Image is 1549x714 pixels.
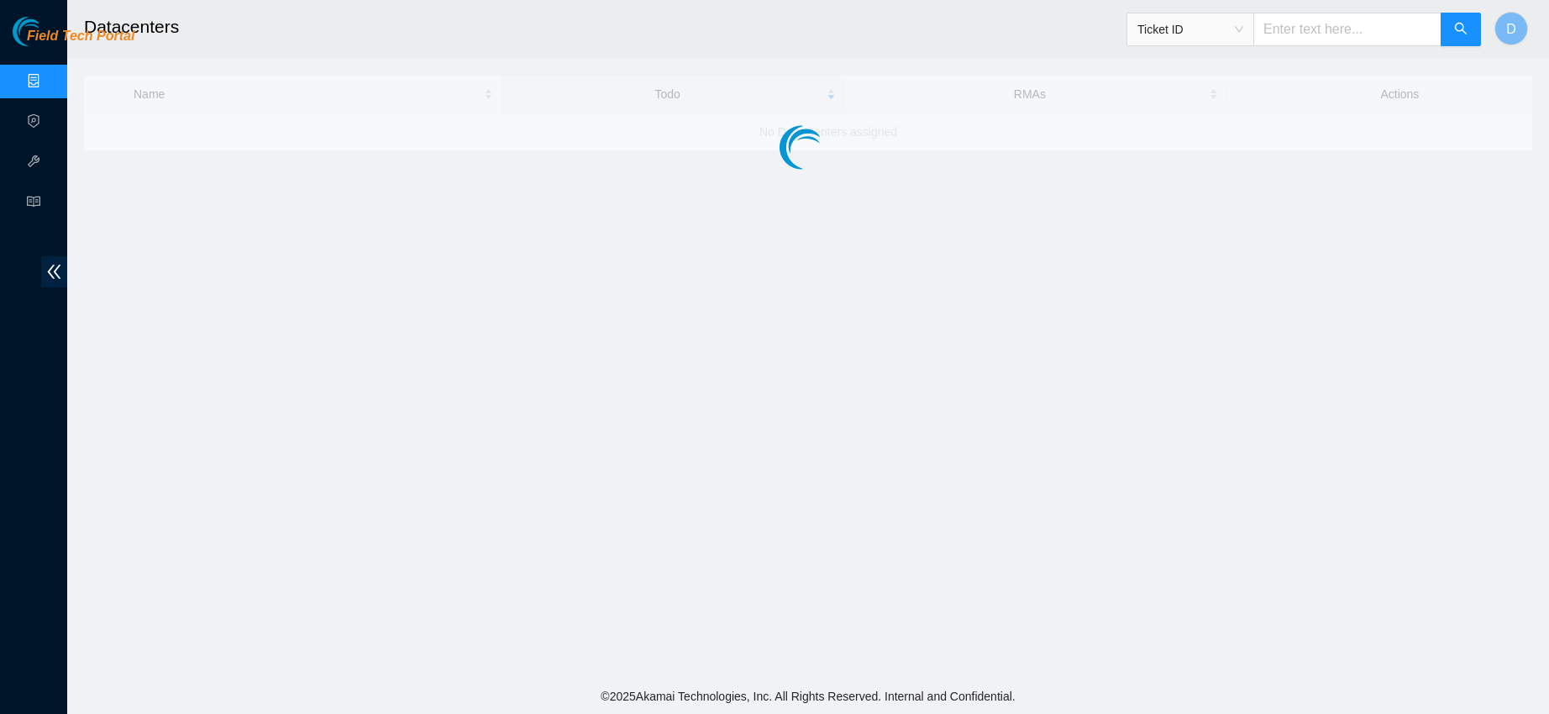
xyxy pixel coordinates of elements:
button: search [1441,13,1481,46]
span: Field Tech Portal [27,29,134,45]
button: D [1494,12,1528,45]
span: double-left [41,256,67,287]
input: Enter text here... [1253,13,1441,46]
span: read [27,187,40,221]
span: search [1454,22,1468,38]
img: Akamai Technologies [13,17,85,46]
a: Akamai TechnologiesField Tech Portal [13,30,134,52]
footer: © 2025 Akamai Technologies, Inc. All Rights Reserved. Internal and Confidential. [67,679,1549,714]
span: D [1506,18,1516,39]
span: Ticket ID [1137,17,1243,42]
